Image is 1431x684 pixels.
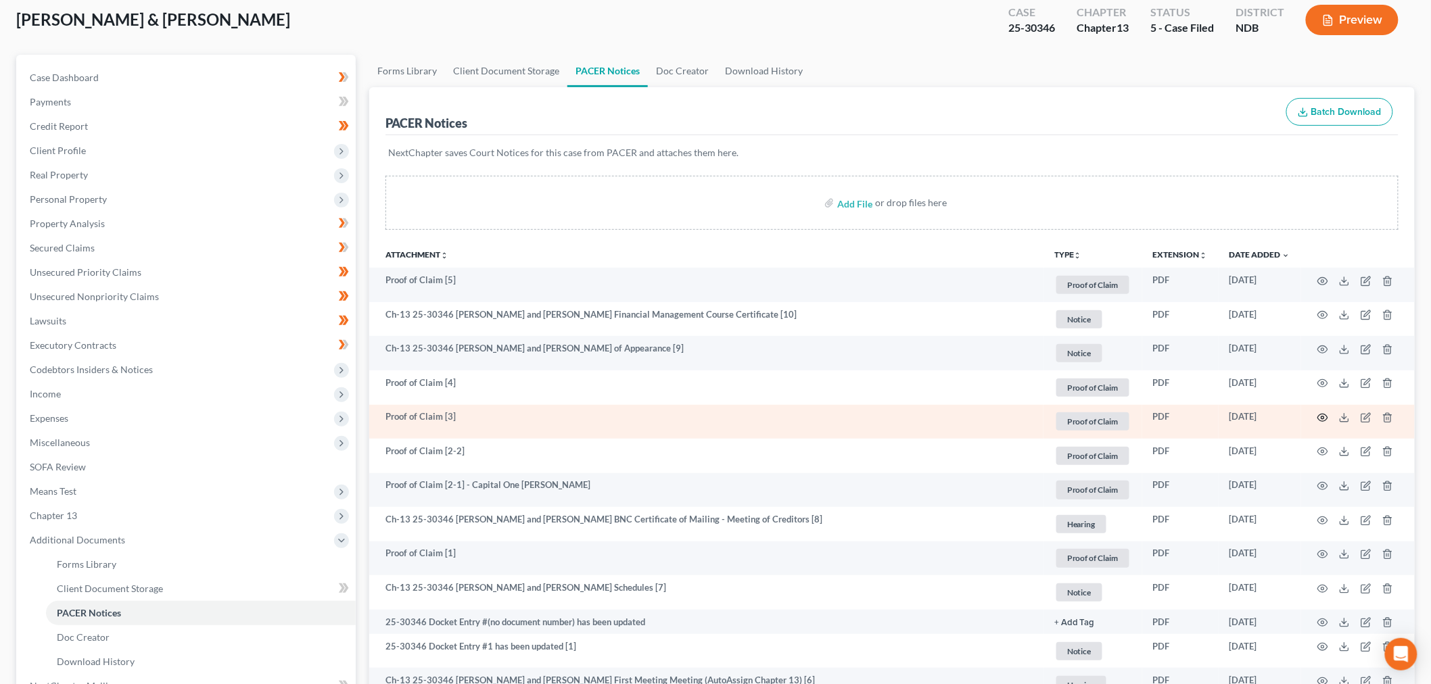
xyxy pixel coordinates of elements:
[1219,507,1301,541] td: [DATE]
[1054,274,1131,296] a: Proof of Claim
[1236,20,1284,36] div: NDB
[369,55,445,87] a: Forms Library
[1054,376,1131,399] a: Proof of Claim
[1153,249,1208,260] a: Extensionunfold_more
[1056,447,1129,465] span: Proof of Claim
[19,90,356,114] a: Payments
[1219,302,1301,337] td: [DATE]
[1054,618,1095,627] button: + Add Tag
[717,55,811,87] a: Download History
[369,370,1043,405] td: Proof of Claim [4]
[875,196,947,210] div: or drop files here
[30,364,153,375] span: Codebtors Insiders & Notices
[1219,634,1301,668] td: [DATE]
[1142,370,1219,405] td: PDF
[19,236,356,260] a: Secured Claims
[369,610,1043,634] td: 25-30346 Docket Entry #(no document number) has been updated
[30,412,68,424] span: Expenses
[369,541,1043,576] td: Proof of Claim [1]
[19,455,356,479] a: SOFA Review
[1142,575,1219,610] td: PDF
[1219,473,1301,508] td: [DATE]
[19,66,356,90] a: Case Dashboard
[1117,21,1129,34] span: 13
[30,510,77,521] span: Chapter 13
[30,242,95,253] span: Secured Claims
[1074,251,1082,260] i: unfold_more
[369,268,1043,302] td: Proof of Claim [5]
[369,439,1043,473] td: Proof of Claim [2-2]
[1142,302,1219,337] td: PDF
[46,601,356,625] a: PACER Notices
[46,650,356,674] a: Download History
[57,558,116,570] span: Forms Library
[30,437,90,448] span: Miscellaneous
[1054,410,1131,433] a: Proof of Claim
[30,534,125,545] span: Additional Documents
[1219,439,1301,473] td: [DATE]
[1142,405,1219,439] td: PDF
[30,266,141,278] span: Unsecured Priority Claims
[1054,547,1131,569] a: Proof of Claim
[57,583,163,594] span: Client Document Storage
[1054,445,1131,467] a: Proof of Claim
[19,260,356,285] a: Unsecured Priority Claims
[30,72,99,83] span: Case Dashboard
[1219,575,1301,610] td: [DATE]
[30,291,159,302] span: Unsecured Nonpriority Claims
[57,631,110,643] span: Doc Creator
[1054,513,1131,535] a: Hearing
[1142,336,1219,370] td: PDF
[1229,249,1290,260] a: Date Added expand_more
[369,405,1043,439] td: Proof of Claim [3]
[567,55,648,87] a: PACER Notices
[1008,5,1055,20] div: Case
[1054,308,1131,331] a: Notice
[46,577,356,601] a: Client Document Storage
[30,485,76,497] span: Means Test
[1056,549,1129,567] span: Proof of Claim
[30,96,71,107] span: Payments
[1056,378,1129,397] span: Proof of Claim
[385,249,448,260] a: Attachmentunfold_more
[1219,610,1301,634] td: [DATE]
[1286,98,1393,126] button: Batch Download
[1142,507,1219,541] td: PDF
[30,193,107,205] span: Personal Property
[1150,20,1214,36] div: 5 - Case Filed
[57,656,135,667] span: Download History
[1056,310,1102,328] span: Notice
[19,114,356,139] a: Credit Report
[1142,634,1219,668] td: PDF
[19,285,356,309] a: Unsecured Nonpriority Claims
[388,146,1396,160] p: NextChapter saves Court Notices for this case from PACER and attaches them here.
[1054,616,1131,629] a: + Add Tag
[1056,276,1129,294] span: Proof of Claim
[1054,342,1131,364] a: Notice
[1219,268,1301,302] td: [DATE]
[1056,583,1102,602] span: Notice
[30,339,116,351] span: Executory Contracts
[1008,20,1055,36] div: 25-30346
[369,575,1043,610] td: Ch-13 25-30346 [PERSON_NAME] and [PERSON_NAME] Schedules [7]
[1219,370,1301,405] td: [DATE]
[1077,20,1129,36] div: Chapter
[1054,640,1131,662] a: Notice
[19,212,356,236] a: Property Analysis
[440,251,448,260] i: unfold_more
[30,120,88,132] span: Credit Report
[385,115,467,131] div: PACER Notices
[369,507,1043,541] td: Ch-13 25-30346 [PERSON_NAME] and [PERSON_NAME] BNC Certificate of Mailing - Meeting of Creditors [8]
[19,333,356,358] a: Executory Contracts
[1219,541,1301,576] td: [DATE]
[46,625,356,650] a: Doc Creator
[369,302,1043,337] td: Ch-13 25-30346 [PERSON_NAME] and [PERSON_NAME] Financial Management Course Certificate [10]
[30,315,66,326] span: Lawsuits
[1311,106,1382,118] span: Batch Download
[1142,541,1219,576] td: PDF
[1056,481,1129,499] span: Proof of Claim
[1056,412,1129,431] span: Proof of Claim
[1054,581,1131,604] a: Notice
[30,145,86,156] span: Client Profile
[1385,638,1417,670] div: Open Intercom Messenger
